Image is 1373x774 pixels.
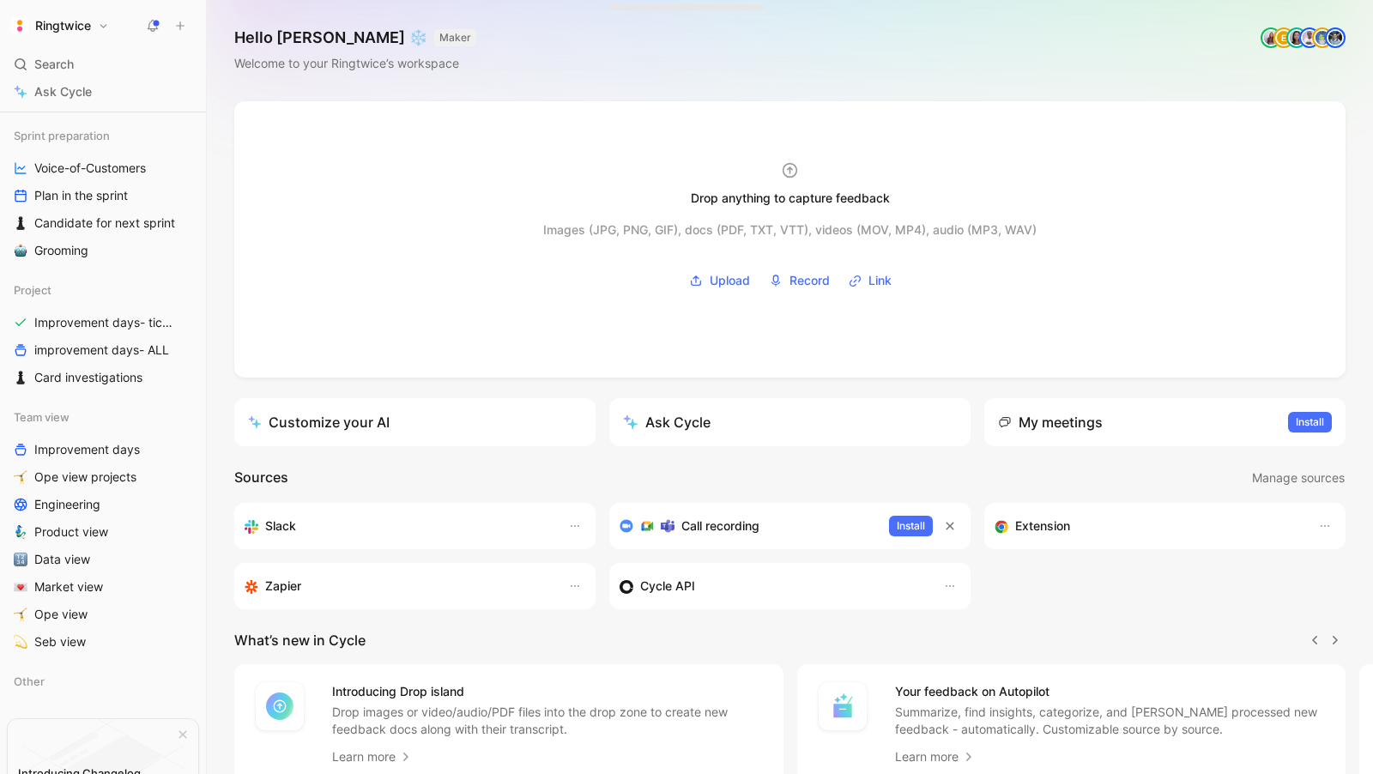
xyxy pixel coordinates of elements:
[763,268,836,293] button: Record
[843,268,898,293] button: Link
[1262,29,1279,46] img: avatar
[14,244,27,257] img: 🤖
[14,635,27,649] img: 💫
[7,629,199,655] a: 💫Seb view
[10,522,31,542] button: 🧞‍♂️
[34,54,74,75] span: Search
[34,342,169,359] span: improvement days- ALL
[868,270,892,291] span: Link
[14,553,27,566] img: 🔢
[7,14,113,38] button: RingtwiceRingtwice
[7,602,199,627] a: 🤸Ope view
[640,576,695,596] h3: Cycle API
[7,404,199,430] div: Team view
[245,576,551,596] div: Capture feedback from thousands of sources with Zapier (survey results, recordings, sheets, etc).
[7,404,199,655] div: Team viewImprovement days🤸Ope view projectsEngineering🧞‍♂️Product view🔢Data view💌Market view🤸Ope ...
[14,470,27,484] img: 🤸
[1314,29,1331,46] img: avatar
[265,516,296,536] h3: Slack
[14,127,110,144] span: Sprint preparation
[10,367,31,388] button: ♟️
[14,371,27,384] img: ♟️
[7,519,199,545] a: 🧞‍♂️Product view
[1327,29,1344,46] img: avatar
[609,398,971,446] button: Ask Cycle
[34,633,86,650] span: Seb view
[7,238,199,263] a: 🤖Grooming
[789,270,830,291] span: Record
[897,517,925,535] span: Install
[1301,29,1318,46] img: avatar
[683,268,756,293] button: Upload
[1288,412,1332,432] button: Install
[10,213,31,233] button: ♟️
[34,82,92,102] span: Ask Cycle
[34,242,88,259] span: Grooming
[14,525,27,539] img: 🧞‍♂️
[234,27,476,48] h1: Hello [PERSON_NAME] ❄️
[14,408,70,426] span: Team view
[7,437,199,463] a: Improvement days
[34,578,103,596] span: Market view
[10,467,31,487] button: 🤸
[7,123,199,263] div: Sprint preparationVoice-of-CustomersPlan in the sprint♟️Candidate for next sprint🤖Grooming
[7,337,199,363] a: improvement days- ALL
[7,547,199,572] a: 🔢Data view
[332,747,413,767] a: Learn more
[234,630,366,650] h2: What’s new in Cycle
[248,412,390,432] div: Customize your AI
[34,606,88,623] span: Ope view
[543,220,1037,240] div: Images (JPG, PNG, GIF), docs (PDF, TXT, VTT), videos (MOV, MP4), audio (MP3, WAV)
[34,523,108,541] span: Product view
[7,183,199,209] a: Plan in the sprint
[35,18,91,33] h1: Ringtwice
[434,29,476,46] button: MAKER
[7,277,199,390] div: ProjectImprovement days- tickets readyimprovement days- ALL♟️Card investigations
[10,632,31,652] button: 💫
[10,240,31,261] button: 🤖
[34,215,175,232] span: Candidate for next sprint
[7,668,199,699] div: Other
[1015,516,1070,536] h3: Extension
[895,704,1326,738] p: Summarize, find insights, categorize, and [PERSON_NAME] processed new feedback - automatically. C...
[234,53,476,74] div: Welcome to your Ringtwice’s workspace
[7,79,199,105] a: Ask Cycle
[245,516,551,536] div: Sync your customers, send feedback and get updates in Slack
[14,580,27,594] img: 💌
[710,270,750,291] span: Upload
[10,604,31,625] button: 🤸
[10,577,31,597] button: 💌
[34,160,146,177] span: Voice-of-Customers
[234,398,596,446] a: Customize your AI
[889,516,933,536] button: Install
[7,155,199,181] a: Voice-of-Customers
[7,51,199,77] div: Search
[34,441,140,458] span: Improvement days
[14,673,45,690] span: Other
[234,467,288,489] h2: Sources
[34,314,179,331] span: Improvement days- tickets ready
[11,17,28,34] img: Ringtwice
[681,516,759,536] h3: Call recording
[7,210,199,236] a: ♟️Candidate for next sprint
[7,574,199,600] a: 💌Market view
[995,516,1301,536] div: Capture feedback from anywhere on the web
[620,576,926,596] div: Sync customers & send feedback from custom sources. Get inspired by our favorite use case
[332,704,763,738] p: Drop images or video/audio/PDF files into the drop zone to create new feedback docs along with th...
[34,496,100,513] span: Engineering
[14,608,27,621] img: 🤸
[34,551,90,568] span: Data view
[895,681,1326,702] h4: Your feedback on Autopilot
[34,187,128,204] span: Plan in the sprint
[1251,467,1346,489] button: Manage sources
[7,277,199,303] div: Project
[998,412,1103,432] div: My meetings
[7,668,199,694] div: Other
[34,469,136,486] span: Ope view projects
[1288,29,1305,46] img: avatar
[7,365,199,390] a: ♟️Card investigations
[14,216,27,230] img: ♟️
[623,412,711,432] div: Ask Cycle
[10,549,31,570] button: 🔢
[7,123,199,148] div: Sprint preparation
